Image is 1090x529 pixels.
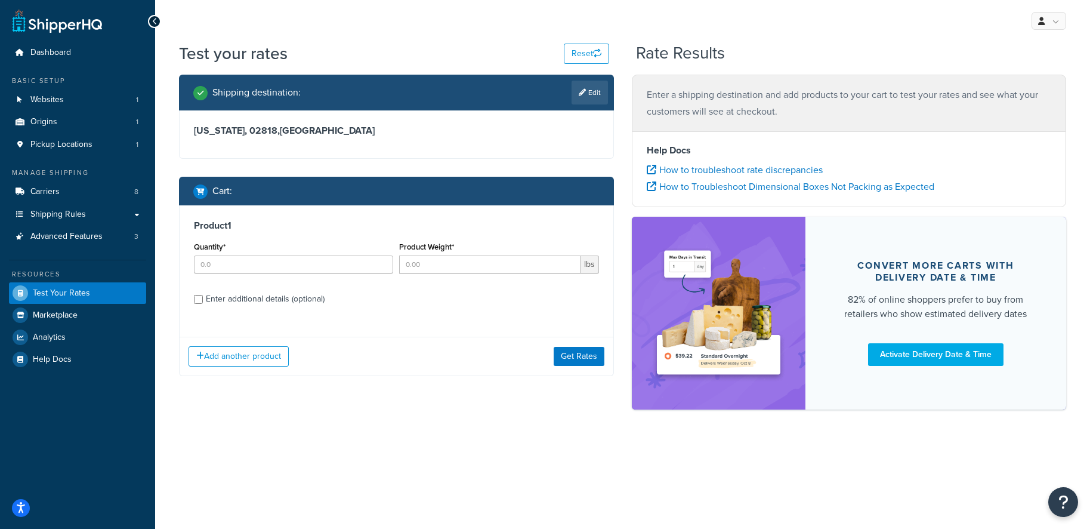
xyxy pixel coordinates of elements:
[868,343,1003,366] a: Activate Delivery Date & Time
[30,210,86,220] span: Shipping Rules
[30,140,92,150] span: Pickup Locations
[399,256,580,273] input: 0.00
[9,111,146,133] a: Origins1
[564,44,609,64] button: Reset
[9,168,146,178] div: Manage Shipping
[189,346,289,367] button: Add another product
[194,125,599,137] h3: [US_STATE], 02818 , [GEOGRAPHIC_DATA]
[647,180,934,193] a: How to Troubleshoot Dimensional Boxes Not Packing as Expected
[33,288,90,299] span: Test Your Rates
[194,295,203,304] input: Enter additional details (optional)
[554,347,604,366] button: Get Rates
[9,282,146,304] a: Test Your Rates
[636,44,725,63] h2: Rate Results
[9,269,146,279] div: Resources
[136,117,138,127] span: 1
[9,349,146,370] a: Help Docs
[194,256,393,273] input: 0.0
[9,76,146,86] div: Basic Setup
[194,242,226,251] label: Quantity*
[30,48,71,58] span: Dashboard
[9,134,146,156] a: Pickup Locations1
[9,226,146,248] li: Advanced Features
[212,186,232,196] h2: Cart :
[9,111,146,133] li: Origins
[834,293,1037,321] div: 82% of online shoppers prefer to buy from retailers who show estimated delivery dates
[647,87,1052,120] p: Enter a shipping destination and add products to your cart to test your rates and see what your c...
[33,355,72,365] span: Help Docs
[580,256,599,273] span: lbs
[9,89,146,111] li: Websites
[136,140,138,150] span: 1
[834,260,1037,284] div: Convert more carts with delivery date & time
[30,187,60,197] span: Carriers
[136,95,138,105] span: 1
[30,117,57,127] span: Origins
[194,220,599,232] h3: Product 1
[212,87,301,98] h2: Shipping destination :
[1048,487,1078,517] button: Open Resource Center
[399,242,454,251] label: Product Weight*
[572,81,608,104] a: Edit
[9,181,146,203] li: Carriers
[9,305,146,326] a: Marketplace
[134,187,138,197] span: 8
[9,226,146,248] a: Advanced Features3
[647,163,823,177] a: How to troubleshoot rate discrepancies
[30,95,64,105] span: Websites
[9,134,146,156] li: Pickup Locations
[206,291,325,307] div: Enter additional details (optional)
[30,232,103,242] span: Advanced Features
[9,204,146,226] a: Shipping Rules
[650,235,788,391] img: feature-image-ddt-36eae7f7280da8017bfb280eaccd9c446f90b1fe08728e4019434db127062ab4.png
[9,42,146,64] a: Dashboard
[179,42,288,65] h1: Test your rates
[9,327,146,348] a: Analytics
[647,143,1052,158] h4: Help Docs
[33,333,66,343] span: Analytics
[9,181,146,203] a: Carriers8
[9,89,146,111] a: Websites1
[33,310,78,321] span: Marketplace
[134,232,138,242] span: 3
